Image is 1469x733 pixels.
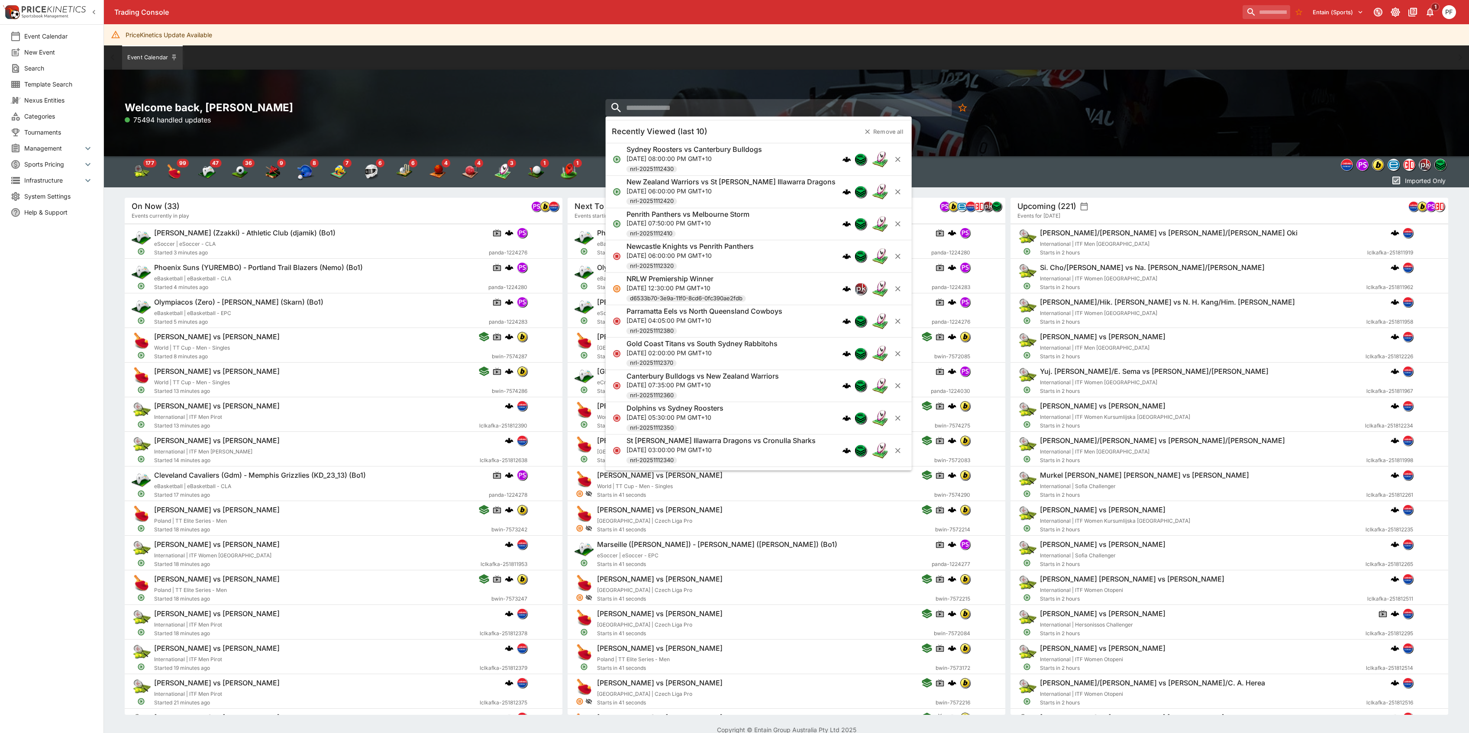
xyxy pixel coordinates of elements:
div: Snooker [264,163,281,180]
img: logo-cerberus.svg [947,228,956,237]
img: australian_rules [560,163,578,180]
h2: Welcome back, [PERSON_NAME] [125,101,562,114]
span: lclkafka-251812511 [1367,595,1413,603]
span: 1 [573,159,582,167]
img: lclkafka.png [1403,470,1412,480]
img: bwin.png [540,202,550,211]
img: tennis.png [1017,505,1036,524]
div: bwin [1372,159,1384,171]
img: tennis.png [132,401,151,420]
img: rugby_league.png [872,442,889,459]
img: bwin.png [960,505,969,514]
img: nrl.png [855,154,866,165]
img: esports.png [132,297,151,316]
h6: Si. Cho/[PERSON_NAME] vs Na. [PERSON_NAME]/[PERSON_NAME] [1040,263,1265,272]
img: logo-cerberus.svg [843,220,851,228]
span: 4 [475,159,483,167]
img: betradar.png [957,202,967,211]
img: PriceKinetics [22,6,86,13]
button: Imported Only [1388,174,1448,187]
span: 9 [277,159,286,167]
span: panda-1224276 [931,318,970,326]
img: lclkafka.png [1341,159,1353,170]
h6: [PERSON_NAME] vs [PERSON_NAME] [154,505,280,514]
span: 99 [177,159,189,167]
div: Baseball [297,163,314,180]
img: bwin.png [517,505,527,514]
img: lclkafka.png [1403,401,1412,411]
img: nrl.png [855,380,866,392]
button: Connected to PK [1370,4,1386,20]
div: Australian Rules [560,163,578,180]
img: pandascore.png [517,228,527,238]
h6: [PERSON_NAME] (Zzakki) - Athletic Club (djamik) (Bo1) [597,298,778,307]
img: table_tennis.png [132,505,151,524]
span: bwin-7572083 [934,456,970,465]
div: betradar [1388,159,1400,171]
img: esports.png [132,262,151,281]
img: lclkafka.png [517,401,527,411]
img: logo-cerberus.svg [1390,402,1399,410]
img: tennis.png [1017,470,1036,489]
img: tennis.png [132,608,151,627]
img: pandascore.png [532,202,541,211]
img: rugby_league.png [872,151,889,168]
button: Event Calendar [122,45,183,70]
h6: [GEOGRAPHIC_DATA] (Oggy) - [GEOGRAPHIC_DATA] (zasya) (Bo1) [597,367,816,376]
h6: [PERSON_NAME] vs [PERSON_NAME] [1040,505,1166,514]
img: esports.png [575,539,594,558]
img: pandascore.png [960,540,969,549]
img: nrl.png [1435,159,1446,170]
h6: [PERSON_NAME] vs [PERSON_NAME] [597,471,723,480]
div: Soccer [231,163,249,180]
img: lclkafka.png [517,540,527,549]
img: PriceKinetics Logo [3,3,20,21]
h6: [PERSON_NAME] vs [PERSON_NAME] [597,575,723,584]
img: logo-cerberus.svg [947,505,956,514]
img: lclkafka.png [517,609,527,618]
div: Tennis [132,163,150,180]
img: logo-cerberus.svg [505,575,513,583]
img: tennis.png [1017,539,1036,558]
span: panda-1224280 [931,248,970,257]
h6: Cleveland Cavaliers (Gdm) - Memphis Grizzlies (KD_23_13) (Bo1) [154,471,366,480]
img: logo-cerberus.svg [505,609,513,618]
img: pandascore.png [1426,202,1436,211]
img: pandascore.png [517,297,527,307]
img: nrl.png [992,202,1001,211]
img: logo-cerberus.svg [843,446,851,455]
span: 177 [143,159,156,167]
span: lclkafka-251812378 [480,629,527,638]
img: logo-cerberus.svg [1390,436,1399,445]
img: table_tennis.png [575,505,594,524]
img: logo-cerberus.svg [947,298,956,306]
button: Select Tenant [1308,5,1369,19]
img: rugby_league.png [872,410,889,427]
span: lclkafka-251811998 [1366,456,1413,465]
span: bwin-7574286 [492,387,527,395]
img: logo-cerberus.svg [843,155,851,164]
h6: [PERSON_NAME] vs [PERSON_NAME] [1040,402,1166,411]
img: table_tennis.png [575,435,594,454]
img: bwin.png [960,436,969,445]
h6: [PERSON_NAME] vs [PERSON_NAME] [597,332,723,341]
h6: Yuj. [PERSON_NAME]/E. Sema vs [PERSON_NAME]/[PERSON_NAME] [1040,367,1269,376]
img: esports.png [132,470,151,489]
img: rugby_league.png [872,312,889,330]
span: lclkafka-251812390 [479,421,527,430]
img: lclkafka.png [1403,228,1412,238]
img: logo-cerberus.svg [947,436,956,445]
img: lclkafka.png [1403,332,1412,341]
img: logo-cerberus.svg [1390,471,1399,479]
img: logo-cerberus.svg [843,317,851,325]
img: logo-cerberus.svg [947,609,956,618]
img: lclkafka.png [1403,574,1412,584]
span: panda-1224277 [931,560,970,569]
h6: [PERSON_NAME]/Hik. [PERSON_NAME] vs N. H. Kang/Him. [PERSON_NAME] [1040,298,1295,307]
img: logo-cerberus.svg [1390,367,1399,376]
img: pandascore.png [517,470,527,480]
img: bwin.png [960,332,969,341]
img: tennis.png [132,435,151,454]
img: golf [527,163,545,180]
img: bwin.png [960,574,969,584]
